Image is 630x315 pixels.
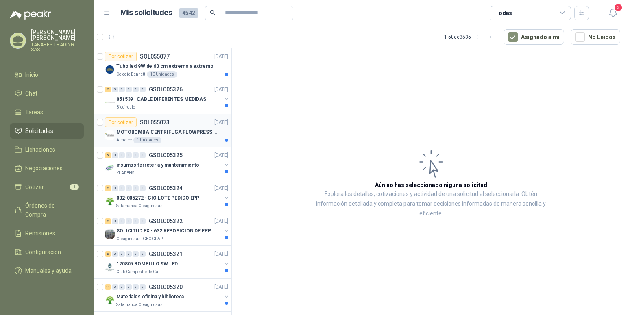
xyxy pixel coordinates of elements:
[119,185,125,191] div: 0
[147,71,177,78] div: 10 Unidades
[10,244,84,260] a: Configuración
[116,71,145,78] p: Colegio Bennett
[116,227,211,235] p: SOLICITUD EX - 632 REPOSICION DE EPP
[214,86,228,93] p: [DATE]
[119,218,125,224] div: 0
[105,282,230,308] a: 11 0 0 0 0 0 GSOL005320[DATE] Company LogoMateriales oficina y bibliotecaSalamanca Oleaginosas SAS
[119,251,125,257] div: 0
[105,185,111,191] div: 2
[133,185,139,191] div: 0
[105,117,137,127] div: Por cotizar
[214,217,228,225] p: [DATE]
[133,251,139,257] div: 0
[120,7,172,19] h1: Mis solicitudes
[105,284,111,290] div: 11
[116,260,178,268] p: 170805 BOMBILLO 9W LED
[25,201,76,219] span: Órdenes de Compra
[10,123,84,139] a: Solicitudes
[112,251,118,257] div: 0
[444,30,497,43] div: 1 - 50 de 3535
[112,218,118,224] div: 0
[116,104,135,111] p: Biocirculo
[140,251,146,257] div: 0
[105,65,115,74] img: Company Logo
[105,52,137,61] div: Por cotizar
[10,10,51,20] img: Logo peakr
[105,98,115,107] img: Company Logo
[105,251,111,257] div: 2
[149,251,183,257] p: GSOL005321
[149,284,183,290] p: GSOL005320
[94,48,231,81] a: Por cotizarSOL055077[DATE] Company LogoTubo led 9W de 60 cm extremo a extremoColegio Bennett10 Un...
[116,269,161,275] p: Club Campestre de Cali
[214,119,228,126] p: [DATE]
[105,249,230,275] a: 2 0 0 0 0 0 GSOL005321[DATE] Company Logo170805 BOMBILLO 9W LEDClub Campestre de Cali
[140,152,146,158] div: 0
[214,185,228,192] p: [DATE]
[25,126,53,135] span: Solicitudes
[375,180,487,189] h3: Aún no has seleccionado niguna solicitud
[105,85,230,111] a: 2 0 0 0 0 0 GSOL005326[DATE] Company Logo051539 : CABLE DIFERENTES MEDIDASBiocirculo
[25,248,61,256] span: Configuración
[210,10,216,15] span: search
[25,70,38,79] span: Inicio
[133,87,139,92] div: 0
[119,152,125,158] div: 0
[214,152,228,159] p: [DATE]
[133,218,139,224] div: 0
[105,163,115,173] img: Company Logo
[116,161,199,169] p: insumos ferreteria y mantenimiento
[179,8,198,18] span: 4542
[112,284,118,290] div: 0
[119,87,125,92] div: 0
[149,152,183,158] p: GSOL005325
[214,53,228,61] p: [DATE]
[10,198,84,222] a: Órdenes de Compra
[214,283,228,291] p: [DATE]
[140,119,170,125] p: SOL055073
[133,284,139,290] div: 0
[31,42,84,52] p: TABARES TRADING SAS
[116,293,184,301] p: Materiales oficina y biblioteca
[116,128,218,136] p: MOTOBOMBA CENTRIFUGA FLOWPRESS 1.5HP-220
[133,152,139,158] div: 0
[614,4,623,11] span: 3
[140,185,146,191] div: 0
[116,203,168,209] p: Salamanca Oleaginosas SAS
[10,226,84,241] a: Remisiones
[126,284,132,290] div: 0
[10,263,84,278] a: Manuales y ayuda
[116,137,132,143] p: Almatec
[94,114,231,147] a: Por cotizarSOL055073[DATE] Company LogoMOTOBOMBA CENTRIFUGA FLOWPRESS 1.5HP-220Almatec1 Unidades
[105,150,230,176] a: 6 0 0 0 0 0 GSOL005325[DATE] Company Logoinsumos ferreteria y mantenimientoKLARENS
[10,179,84,195] a: Cotizar1
[25,182,44,191] span: Cotizar
[140,284,146,290] div: 0
[140,54,170,59] p: SOL055077
[10,86,84,101] a: Chat
[116,236,168,242] p: Oleaginosas [GEOGRAPHIC_DATA][PERSON_NAME]
[116,170,134,176] p: KLARENS
[25,229,55,238] span: Remisiones
[25,266,72,275] span: Manuales y ayuda
[116,63,213,70] p: Tubo led 9W de 60 cm extremo a extremo
[112,152,118,158] div: 0
[105,130,115,140] img: Company Logo
[214,250,228,258] p: [DATE]
[105,183,230,209] a: 2 0 0 0 0 0 GSOL005324[DATE] Company Logo002-005272 - CIO LOTE PEDIDO EPPSalamanca Oleaginosas SAS
[25,89,37,98] span: Chat
[149,87,183,92] p: GSOL005326
[10,142,84,157] a: Licitaciones
[126,152,132,158] div: 0
[116,96,206,103] p: 051539 : CABLE DIFERENTES MEDIDAS
[149,185,183,191] p: GSOL005324
[606,6,620,20] button: 3
[105,152,111,158] div: 6
[126,87,132,92] div: 0
[112,87,118,92] div: 0
[25,108,43,117] span: Tareas
[571,29,620,45] button: No Leídos
[25,145,55,154] span: Licitaciones
[105,216,230,242] a: 2 0 0 0 0 0 GSOL005322[DATE] Company LogoSOLICITUD EX - 632 REPOSICION DE EPPOleaginosas [GEOGRAP...
[116,302,168,308] p: Salamanca Oleaginosas SAS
